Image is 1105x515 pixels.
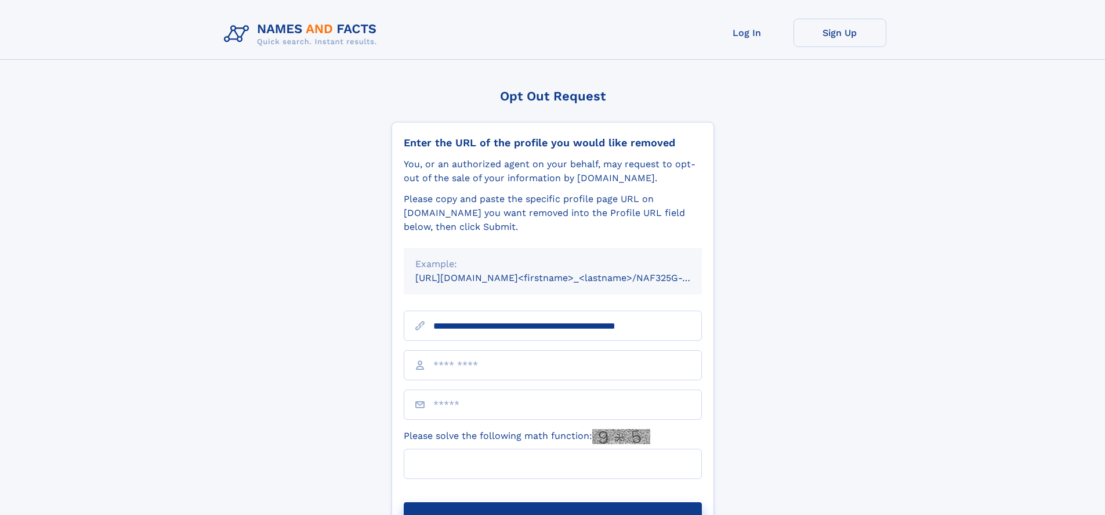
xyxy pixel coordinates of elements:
label: Please solve the following math function: [404,429,650,444]
div: You, or an authorized agent on your behalf, may request to opt-out of the sale of your informatio... [404,157,702,185]
div: Example: [415,257,690,271]
div: Opt Out Request [392,89,714,103]
div: Enter the URL of the profile you would like removed [404,136,702,149]
a: Sign Up [794,19,886,47]
a: Log In [701,19,794,47]
img: Logo Names and Facts [219,19,386,50]
div: Please copy and paste the specific profile page URL on [DOMAIN_NAME] you want removed into the Pr... [404,192,702,234]
small: [URL][DOMAIN_NAME]<firstname>_<lastname>/NAF325G-xxxxxxxx [415,272,724,283]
